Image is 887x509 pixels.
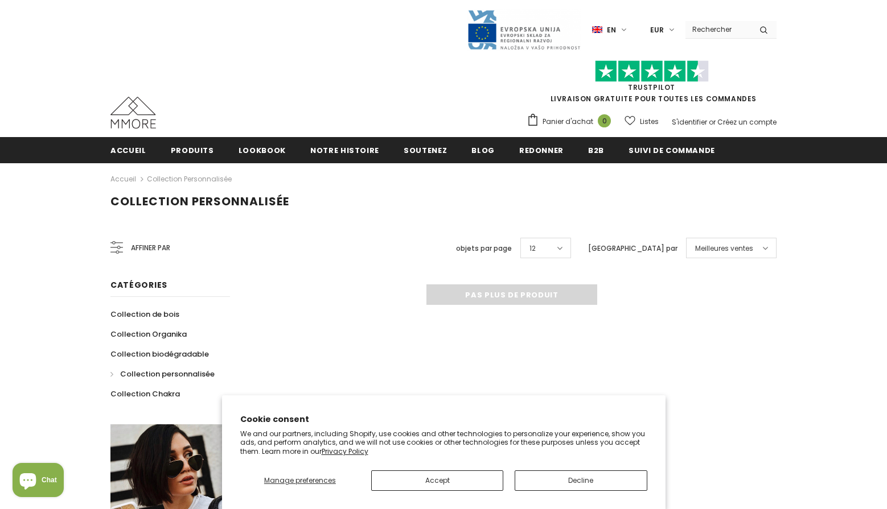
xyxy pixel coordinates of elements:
span: en [607,24,616,36]
span: Collection Chakra [110,388,180,399]
span: Redonner [519,145,564,156]
a: Accueil [110,137,146,163]
a: Collection personnalisée [147,174,232,184]
img: i-lang-1.png [592,25,602,35]
span: Collection Organika [110,329,187,340]
span: Lookbook [239,145,286,156]
span: or [709,117,716,127]
span: Suivi de commande [629,145,715,156]
span: Affiner par [131,242,170,254]
inbox-online-store-chat: Shopify online store chat [9,463,67,500]
a: Collection Organika [110,324,187,344]
img: Cas MMORE [110,97,156,129]
img: Javni Razpis [467,9,581,51]
a: TrustPilot [628,82,675,92]
button: Manage preferences [240,470,360,491]
button: Accept [371,470,503,491]
a: Collection biodégradable [110,344,209,364]
a: Produits [171,137,214,163]
a: Créez un compte [717,117,777,127]
label: [GEOGRAPHIC_DATA] par [588,243,677,254]
span: Collection biodégradable [110,349,209,359]
a: Panier d'achat 0 [527,113,617,130]
a: Privacy Policy [322,446,368,456]
button: Decline [515,470,647,491]
a: Accueil [110,172,136,186]
img: Faites confiance aux étoiles pilotes [595,60,709,82]
a: Collection Chakra [110,384,180,404]
a: Blog [471,137,495,163]
span: Notre histoire [310,145,379,156]
span: EUR [650,24,664,36]
span: soutenez [404,145,447,156]
input: Search Site [685,21,751,38]
span: Collection de bois [110,309,179,320]
a: S'identifier [672,117,707,127]
span: Blog [471,145,495,156]
p: We and our partners, including Shopify, use cookies and other technologies to personalize your ex... [240,429,647,456]
span: B2B [588,145,604,156]
span: Accueil [110,145,146,156]
a: Listes [625,111,659,131]
a: Notre histoire [310,137,379,163]
span: Meilleures ventes [695,243,753,254]
span: Produits [171,145,214,156]
a: Redonner [519,137,564,163]
a: Suivi de commande [629,137,715,163]
span: Collection personnalisée [120,369,215,379]
span: Panier d'achat [543,116,593,127]
a: Collection de bois [110,304,179,324]
span: Collection personnalisée [110,193,289,209]
a: Lookbook [239,137,286,163]
span: Manage preferences [264,475,336,485]
span: Listes [640,116,659,127]
span: 12 [529,243,536,254]
a: B2B [588,137,604,163]
a: soutenez [404,137,447,163]
span: LIVRAISON GRATUITE POUR TOUTES LES COMMANDES [527,65,777,104]
span: 0 [598,114,611,127]
label: objets par page [456,243,512,254]
a: Collection personnalisée [110,364,215,384]
a: Javni Razpis [467,24,581,34]
span: Catégories [110,279,167,291]
h2: Cookie consent [240,413,647,425]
